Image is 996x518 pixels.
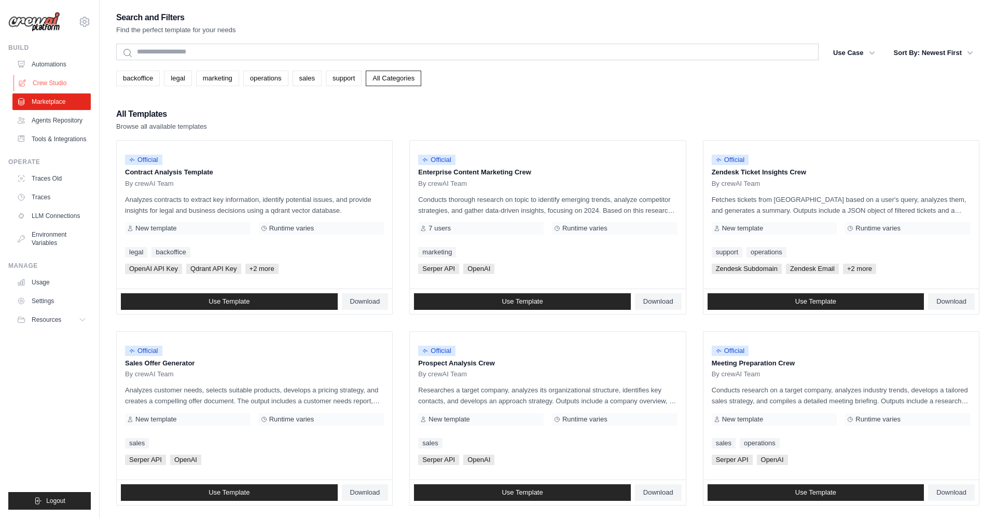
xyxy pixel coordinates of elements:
h2: Search and Filters [116,10,236,25]
a: LLM Connections [12,208,91,224]
span: Official [418,346,455,356]
p: Analyzes customer needs, selects suitable products, develops a pricing strategy, and creates a co... [125,385,384,406]
span: Use Template [209,488,250,497]
a: Download [635,484,682,501]
div: Manage [8,262,91,270]
button: Logout [8,492,91,510]
span: Use Template [502,297,543,306]
a: support [326,71,362,86]
a: All Categories [366,71,421,86]
span: Resources [32,316,61,324]
a: marketing [418,247,456,257]
span: Logout [46,497,65,505]
a: Use Template [414,293,631,310]
a: support [712,247,742,257]
a: Download [928,484,975,501]
span: Serper API [712,455,753,465]
span: Serper API [418,264,459,274]
span: Official [125,346,162,356]
span: Download [350,297,380,306]
a: Settings [12,293,91,309]
span: OpenAI [757,455,788,465]
a: marketing [196,71,239,86]
span: Download [643,488,673,497]
a: Use Template [708,293,924,310]
span: Download [643,297,673,306]
p: Meeting Preparation Crew [712,358,971,369]
a: Use Template [708,484,924,501]
p: Analyzes contracts to extract key information, identify potential issues, and provide insights fo... [125,194,384,216]
span: Runtime varies [855,224,901,233]
span: Download [936,297,966,306]
div: Operate [8,158,91,166]
span: By crewAI Team [712,370,760,378]
h2: All Templates [116,107,207,121]
span: Official [712,155,749,165]
span: Runtime varies [562,415,607,424]
a: Environment Variables [12,226,91,251]
span: Qdrant API Key [186,264,241,274]
span: By crewAI Team [712,180,760,188]
button: Resources [12,311,91,328]
a: Agents Repository [12,112,91,129]
span: Runtime varies [562,224,607,233]
span: Runtime varies [269,415,314,424]
span: By crewAI Team [125,180,174,188]
p: Conducts thorough research on topic to identify emerging trends, analyze competitor strategies, a... [418,194,677,216]
a: operations [243,71,288,86]
button: Sort By: Newest First [888,44,979,62]
a: Tools & Integrations [12,131,91,147]
p: Find the perfect template for your needs [116,25,236,35]
p: Sales Offer Generator [125,358,384,369]
button: Use Case [827,44,881,62]
a: Use Template [121,484,338,501]
span: Use Template [795,297,836,306]
span: Zendesk Subdomain [712,264,782,274]
a: operations [740,438,780,448]
span: Official [418,155,455,165]
a: operations [746,247,786,257]
span: Use Template [502,488,543,497]
a: sales [712,438,736,448]
a: Download [342,293,389,310]
a: Usage [12,274,91,291]
span: Download [350,488,380,497]
span: By crewAI Team [418,180,467,188]
a: Marketplace [12,93,91,110]
p: Browse all available templates [116,121,207,132]
p: Conducts research on a target company, analyzes industry trends, develops a tailored sales strate... [712,385,971,406]
a: Automations [12,56,91,73]
a: legal [164,71,191,86]
span: New template [135,415,176,424]
a: backoffice [151,247,190,257]
span: Use Template [209,297,250,306]
p: Researches a target company, analyzes its organizational structure, identifies key contacts, and ... [418,385,677,406]
span: OpenAI [463,264,494,274]
a: Download [635,293,682,310]
span: New template [722,415,763,424]
span: Use Template [795,488,836,497]
span: OpenAI [170,455,201,465]
span: Zendesk Email [786,264,839,274]
img: Logo [8,12,60,32]
a: Traces [12,189,91,206]
span: OpenAI [463,455,494,465]
a: Crew Studio [13,75,92,91]
a: Download [928,293,975,310]
span: +2 more [245,264,279,274]
p: Fetches tickets from [GEOGRAPHIC_DATA] based on a user's query, analyzes them, and generates a su... [712,194,971,216]
span: Download [936,488,966,497]
span: New template [135,224,176,233]
p: Contract Analysis Template [125,167,384,178]
a: sales [418,438,442,448]
p: Enterprise Content Marketing Crew [418,167,677,178]
span: 7 users [428,224,451,233]
span: Official [712,346,749,356]
div: Build [8,44,91,52]
span: Runtime varies [269,224,314,233]
a: Traces Old [12,170,91,187]
a: sales [293,71,322,86]
span: New template [428,415,469,424]
span: Runtime varies [855,415,901,424]
span: Serper API [418,455,459,465]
